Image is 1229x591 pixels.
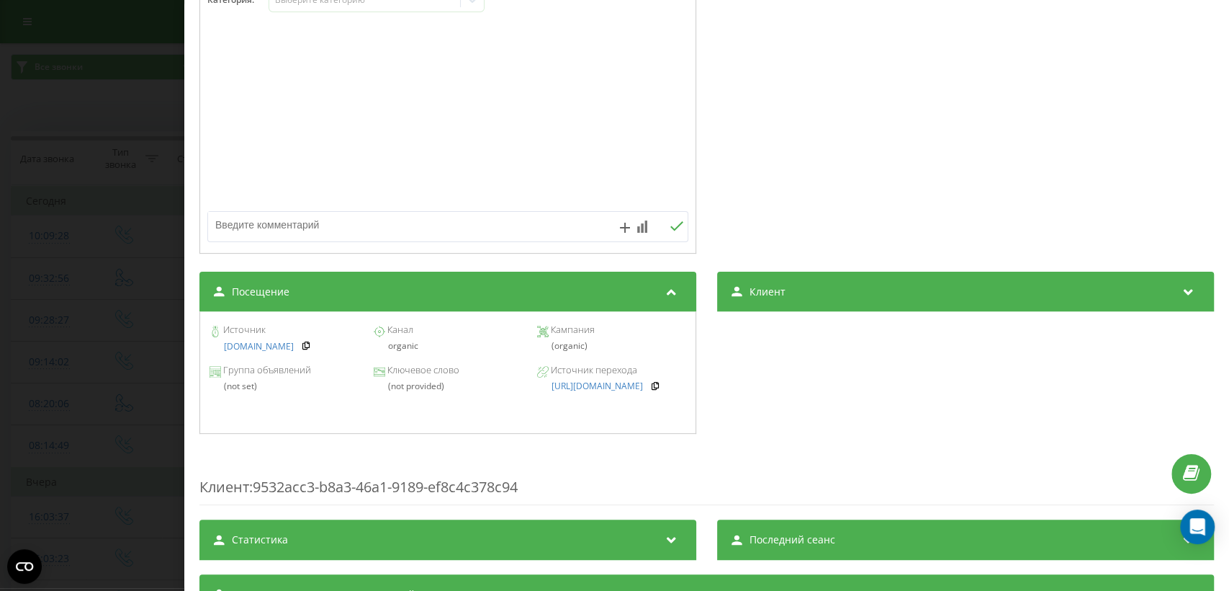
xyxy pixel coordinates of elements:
[210,381,359,391] div: (not set)
[749,285,785,299] span: Клиент
[552,381,643,391] a: [URL][DOMAIN_NAME]
[374,341,523,351] div: organic
[7,549,42,584] button: Open CMP widget
[232,533,288,547] span: Статистика
[221,323,266,337] span: Источник
[232,285,289,299] span: Посещение
[224,342,294,352] a: [DOMAIN_NAME]
[199,448,1214,505] div: : 9532acc3-b8a3-46a1-9189-ef8c4c378c94
[537,341,686,351] div: (organic)
[549,363,637,378] span: Источник перехода
[1180,510,1215,544] div: Open Intercom Messenger
[199,477,249,497] span: Клиент
[749,533,835,547] span: Последний сеанс
[385,363,459,378] span: Ключевое слово
[374,381,523,391] div: (not provided)
[385,323,413,337] span: Канал
[549,323,595,337] span: Кампания
[221,363,311,378] span: Группа объявлений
